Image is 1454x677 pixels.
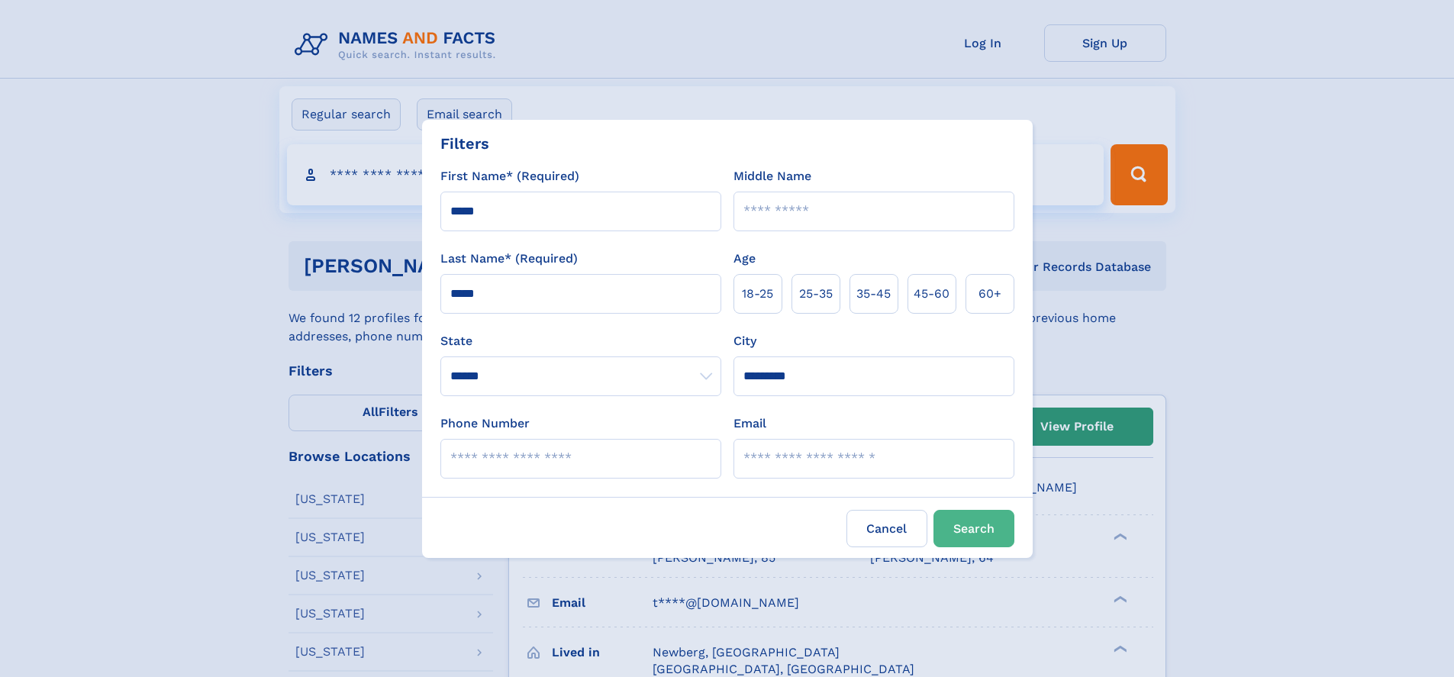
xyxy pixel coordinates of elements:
[440,414,530,433] label: Phone Number
[440,250,578,268] label: Last Name* (Required)
[440,132,489,155] div: Filters
[440,167,579,185] label: First Name* (Required)
[733,167,811,185] label: Middle Name
[733,414,766,433] label: Email
[933,510,1014,547] button: Search
[914,285,949,303] span: 45‑60
[733,332,756,350] label: City
[799,285,833,303] span: 25‑35
[978,285,1001,303] span: 60+
[846,510,927,547] label: Cancel
[733,250,756,268] label: Age
[856,285,891,303] span: 35‑45
[440,332,721,350] label: State
[742,285,773,303] span: 18‑25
